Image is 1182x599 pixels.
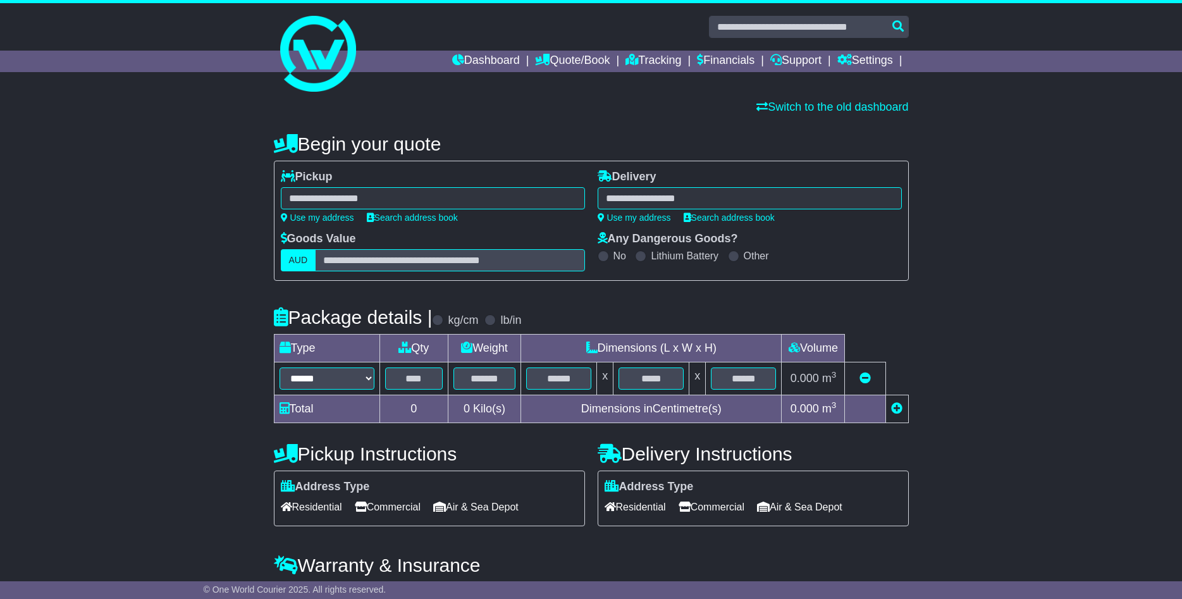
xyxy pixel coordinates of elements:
td: Dimensions in Centimetre(s) [521,395,782,423]
a: Use my address [598,213,671,223]
span: 0.000 [791,372,819,385]
label: kg/cm [448,314,478,328]
span: Commercial [355,497,421,517]
label: Delivery [598,170,656,184]
span: Air & Sea Depot [757,497,842,517]
a: Quote/Book [535,51,610,72]
a: Support [770,51,822,72]
label: Any Dangerous Goods? [598,232,738,246]
span: Residential [281,497,342,517]
a: Switch to the old dashboard [756,101,908,113]
sup: 3 [832,400,837,410]
td: Type [274,335,379,362]
span: Air & Sea Depot [433,497,519,517]
label: No [613,250,626,262]
td: Volume [782,335,845,362]
span: m [822,402,837,415]
a: Search address book [367,213,458,223]
td: Weight [448,335,520,362]
a: Use my address [281,213,354,223]
a: Settings [837,51,893,72]
label: Goods Value [281,232,356,246]
sup: 3 [832,370,837,380]
span: m [822,372,837,385]
a: Add new item [891,402,902,415]
a: Remove this item [859,372,871,385]
span: Commercial [679,497,744,517]
td: Dimensions (L x W x H) [521,335,782,362]
span: © One World Courier 2025. All rights reserved. [204,584,386,595]
label: Address Type [605,480,694,494]
label: Address Type [281,480,370,494]
td: Kilo(s) [448,395,520,423]
td: Qty [379,335,448,362]
a: Search address book [684,213,775,223]
label: lb/in [500,314,521,328]
label: Pickup [281,170,333,184]
span: 0 [464,402,470,415]
h4: Warranty & Insurance [274,555,909,576]
h4: Delivery Instructions [598,443,909,464]
label: AUD [281,249,316,271]
span: 0.000 [791,402,819,415]
td: Total [274,395,379,423]
label: Other [744,250,769,262]
h4: Package details | [274,307,433,328]
span: Residential [605,497,666,517]
a: Financials [697,51,754,72]
a: Tracking [625,51,681,72]
td: x [597,362,613,395]
td: 0 [379,395,448,423]
td: x [689,362,706,395]
h4: Pickup Instructions [274,443,585,464]
label: Lithium Battery [651,250,718,262]
h4: Begin your quote [274,133,909,154]
a: Dashboard [452,51,520,72]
